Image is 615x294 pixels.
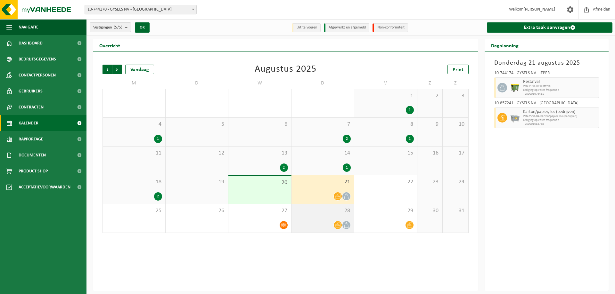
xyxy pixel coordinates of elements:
div: 2 [343,135,351,143]
span: 4 [106,121,162,128]
span: 17 [446,150,465,157]
div: 2 [154,192,162,201]
span: 21 [295,179,351,186]
div: 1 [154,135,162,143]
span: 24 [446,179,465,186]
span: Product Shop [19,163,48,179]
span: Restafval [523,79,597,84]
span: T250001676411 [523,92,597,96]
div: Vandaag [125,65,154,74]
img: WB-2500-GAL-GY-01 [510,113,520,123]
div: 2 [280,163,288,172]
span: Dashboard [19,35,43,51]
span: Bedrijfsgegevens [19,51,56,67]
span: Acceptatievoorwaarden [19,179,70,195]
div: 1 [406,106,414,114]
span: 25 [106,207,162,214]
span: 30 [421,207,439,214]
td: D [166,77,229,89]
td: V [354,77,417,89]
span: 14 [295,150,351,157]
span: 22 [357,179,414,186]
span: Karton/papier, los (bedrijven) [523,109,597,115]
h2: Overzicht [93,39,127,52]
span: 7 [295,121,351,128]
li: Non-conformiteit [373,23,408,32]
div: Augustus 2025 [255,65,316,74]
span: 19 [169,179,225,186]
span: 9 [421,121,439,128]
span: 3 [446,92,465,99]
span: 12 [169,150,225,157]
span: 13 [232,150,288,157]
span: 20 [232,179,288,186]
span: 18 [106,179,162,186]
span: 26 [169,207,225,214]
span: Print [453,67,463,72]
span: 16 [421,150,439,157]
span: 11 [106,150,162,157]
div: 10-857241 - GYSELS NV - [GEOGRAPHIC_DATA] [494,101,599,107]
span: 6 [232,121,288,128]
span: WB-1100-HP restafval [523,84,597,88]
a: Print [447,65,469,74]
td: M [102,77,166,89]
span: Rapportage [19,131,43,147]
div: 10-744174 - GYSELS NV - IEPER [494,71,599,77]
span: Navigatie [19,19,38,35]
span: 2 [421,92,439,99]
span: Contactpersonen [19,67,56,83]
td: W [228,77,291,89]
span: 8 [357,121,414,128]
strong: [PERSON_NAME] [523,7,555,12]
span: Lediging op vaste frequentie [523,118,597,122]
span: Vorige [102,65,112,74]
td: Z [443,77,468,89]
span: WB-2500-GA karton/papier, los (bedrijven) [523,115,597,118]
span: 28 [295,207,351,214]
span: 10 [446,121,465,128]
button: Vestigingen(5/5) [90,22,131,32]
button: OK [135,22,150,33]
td: Z [417,77,443,89]
img: WB-1100-HPE-GN-50 [510,83,520,92]
li: Uit te voeren [292,23,321,32]
span: 5 [169,121,225,128]
span: 10-744170 - GYSELS NV - VEURNE [85,5,196,14]
span: 31 [446,207,465,214]
span: 1 [357,92,414,99]
td: D [291,77,355,89]
span: Gebruikers [19,83,43,99]
div: 1 [406,135,414,143]
span: Kalender [19,115,38,131]
span: 29 [357,207,414,214]
h2: Dagplanning [485,39,525,52]
span: 27 [232,207,288,214]
span: 15 [357,150,414,157]
span: Contracten [19,99,44,115]
span: Volgende [112,65,122,74]
count: (5/5) [114,25,122,29]
span: Documenten [19,147,46,163]
span: 10-744170 - GYSELS NV - VEURNE [85,5,197,14]
span: 23 [421,179,439,186]
div: 1 [343,163,351,172]
a: Extra taak aanvragen [487,22,613,33]
span: Lediging op vaste frequentie [523,88,597,92]
h3: Donderdag 21 augustus 2025 [494,58,599,68]
span: Vestigingen [93,23,122,32]
span: T250001682768 [523,122,597,126]
li: Afgewerkt en afgemeld [324,23,369,32]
